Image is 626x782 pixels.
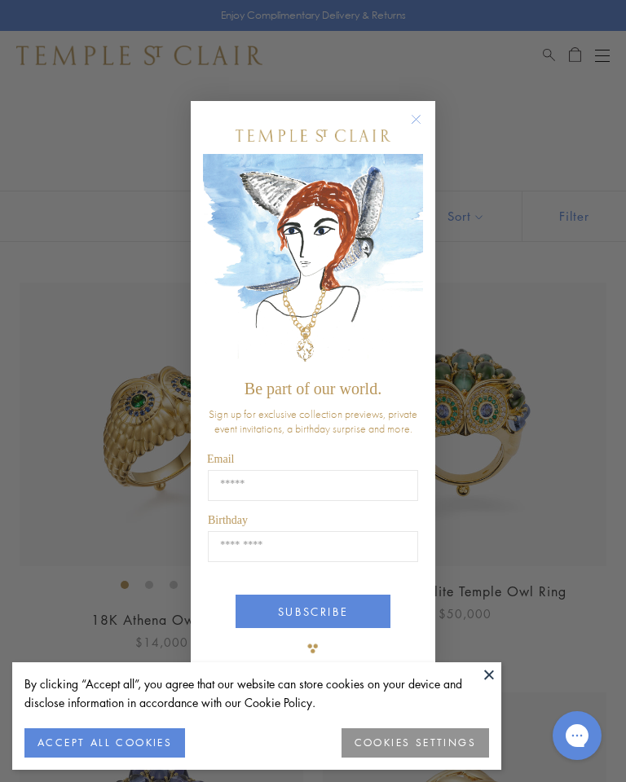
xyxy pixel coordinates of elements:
button: SUBSCRIBE [236,595,390,628]
img: c4a9eb12-d91a-4d4a-8ee0-386386f4f338.jpeg [203,154,423,371]
img: Temple St. Clair [236,130,390,142]
button: ACCEPT ALL COOKIES [24,728,185,758]
span: Be part of our world. [245,380,381,398]
img: TSC [297,632,329,665]
span: Email [207,453,234,465]
span: Birthday [208,514,248,526]
input: Email [208,470,418,501]
iframe: Gorgias live chat messenger [544,705,610,766]
button: COOKIES SETTINGS [342,728,489,758]
div: By clicking “Accept all”, you agree that our website can store cookies on your device and disclos... [24,674,489,712]
span: Sign up for exclusive collection previews, private event invitations, a birthday surprise and more. [209,406,417,436]
button: Close dialog [414,117,434,138]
